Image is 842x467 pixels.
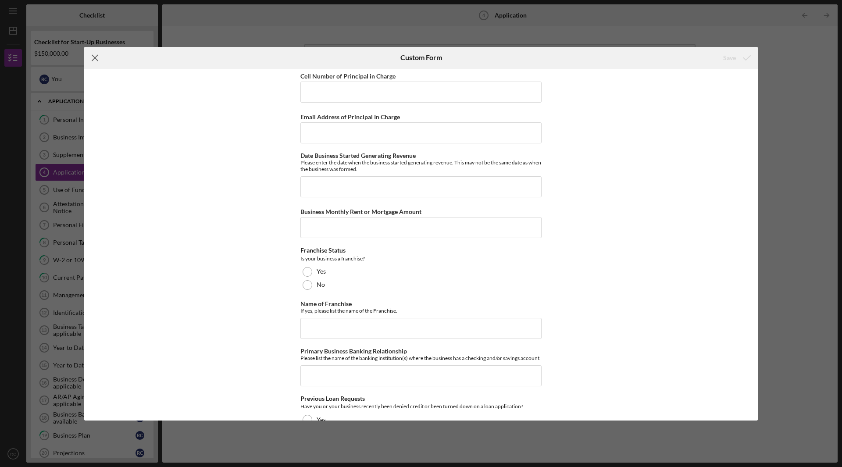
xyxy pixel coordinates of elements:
[317,416,326,423] label: Yes
[300,402,542,411] div: Have you or your business recently been denied credit or been turned down on a loan application?
[300,395,542,402] div: Previous Loan Requests
[300,355,542,361] div: Please list the name of the banking institution(s) where the business has a checking and/or savin...
[300,113,400,121] label: Email Address of Principal In Charge
[714,49,758,67] button: Save
[723,49,736,67] div: Save
[317,268,326,275] label: Yes
[300,247,542,254] div: Franchise Status
[400,53,442,61] h6: Custom Form
[300,307,542,314] div: If yes, please list the name of the Franchise.
[317,281,325,288] label: No
[300,208,421,215] label: Business Monthly Rent or Mortgage Amount
[300,72,396,80] label: Cell Number of Principal in Charge
[300,254,542,263] div: Is your business a franchise?
[300,159,542,172] div: Please enter the date when the business started generating revenue. This may not be the same date...
[300,300,352,307] label: Name of Franchise
[300,152,416,159] label: Date Business Started Generating Revenue
[300,347,407,355] label: Primary Business Banking Relationship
